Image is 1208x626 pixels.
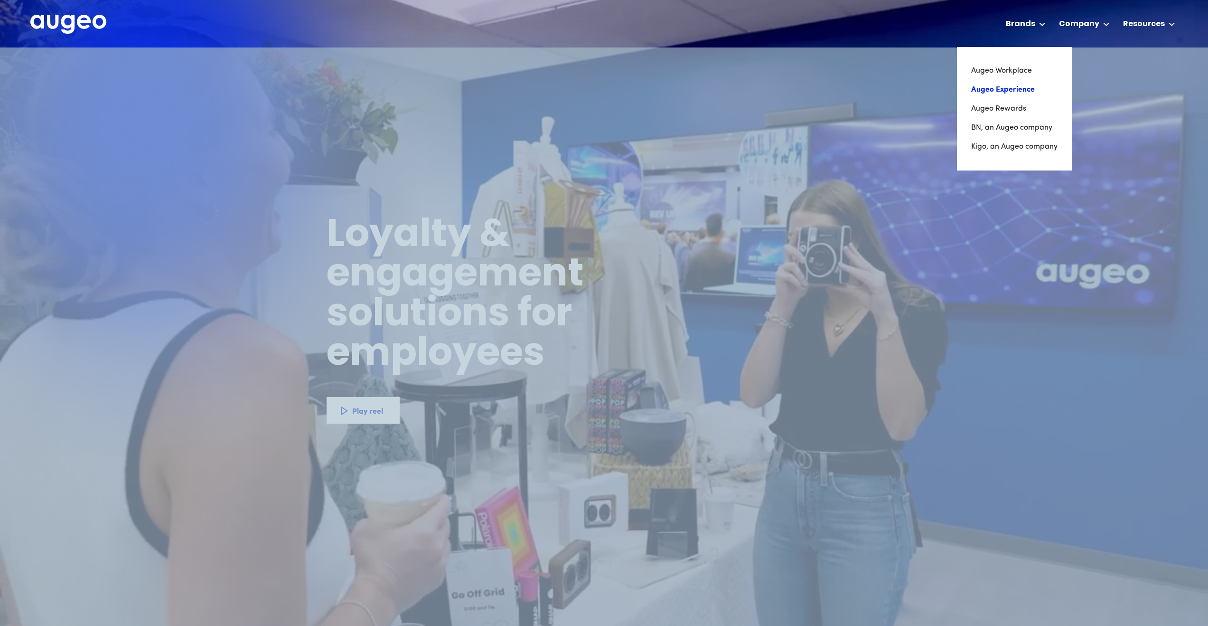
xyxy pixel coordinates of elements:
[971,61,1058,80] a: Augeo Workplace
[30,15,106,34] img: Augeo's full logo in white.
[971,137,1058,156] a: Kigo, an Augeo company
[957,47,1072,171] nav: Brands
[1006,19,1035,30] div: Brands
[971,99,1058,118] a: Augeo Rewards
[1059,19,1099,30] div: Company
[1123,19,1165,30] div: Resources
[971,80,1058,99] a: Augeo Experience
[971,118,1058,137] a: BN, an Augeo company
[30,15,106,35] a: home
